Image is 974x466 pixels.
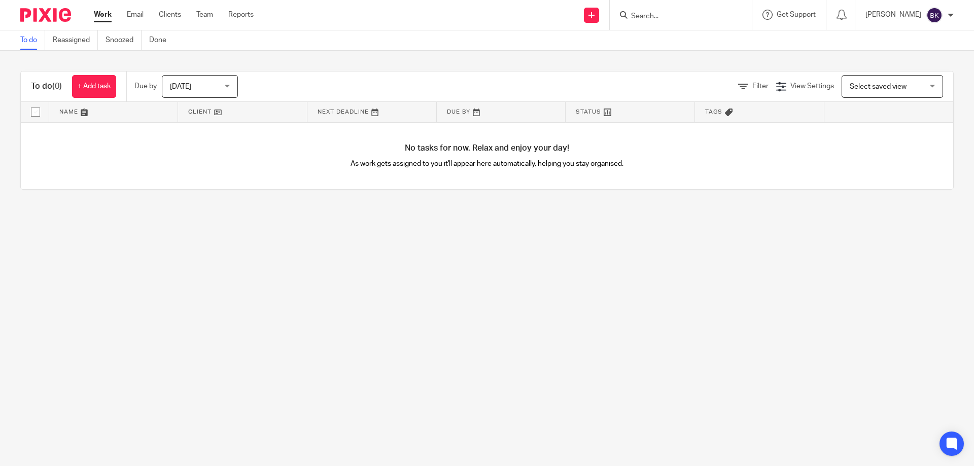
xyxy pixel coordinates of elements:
[705,109,722,115] span: Tags
[170,83,191,90] span: [DATE]
[254,159,720,169] p: As work gets assigned to you it'll appear here automatically, helping you stay organised.
[790,83,834,90] span: View Settings
[752,83,769,90] span: Filter
[196,10,213,20] a: Team
[52,82,62,90] span: (0)
[21,143,953,154] h4: No tasks for now. Relax and enjoy your day!
[777,11,816,18] span: Get Support
[926,7,943,23] img: svg%3E
[127,10,144,20] a: Email
[630,12,721,21] input: Search
[228,10,254,20] a: Reports
[53,30,98,50] a: Reassigned
[20,8,71,22] img: Pixie
[72,75,116,98] a: + Add task
[865,10,921,20] p: [PERSON_NAME]
[159,10,181,20] a: Clients
[106,30,142,50] a: Snoozed
[31,81,62,92] h1: To do
[20,30,45,50] a: To do
[134,81,157,91] p: Due by
[149,30,174,50] a: Done
[850,83,907,90] span: Select saved view
[94,10,112,20] a: Work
